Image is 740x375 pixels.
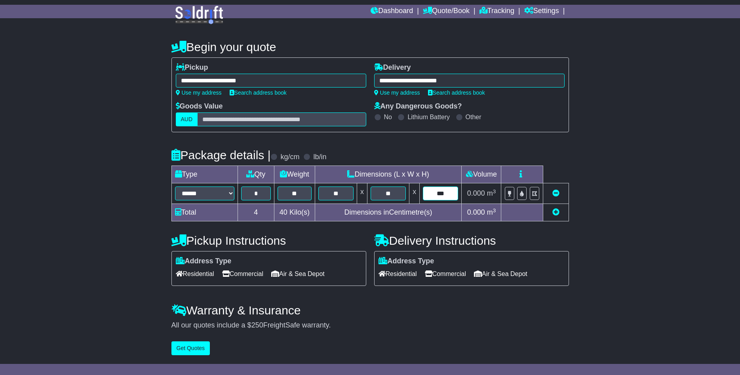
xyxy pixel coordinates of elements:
[171,234,366,247] h4: Pickup Instructions
[487,208,496,216] span: m
[171,304,569,317] h4: Warranty & Insurance
[493,207,496,213] sup: 3
[479,5,514,18] a: Tracking
[238,204,274,221] td: 4
[493,188,496,194] sup: 3
[428,89,485,96] a: Search address book
[524,5,559,18] a: Settings
[552,208,559,216] a: Add new item
[466,113,481,121] label: Other
[374,63,411,72] label: Delivery
[357,183,367,204] td: x
[315,204,462,221] td: Dimensions in Centimetre(s)
[280,208,287,216] span: 40
[274,166,315,183] td: Weight
[487,189,496,197] span: m
[467,189,485,197] span: 0.000
[176,63,208,72] label: Pickup
[176,257,232,266] label: Address Type
[409,183,420,204] td: x
[315,166,462,183] td: Dimensions (L x W x H)
[374,89,420,96] a: Use my address
[230,89,287,96] a: Search address book
[251,321,263,329] span: 250
[171,321,569,330] div: All our quotes include a $ FreightSafe warranty.
[176,89,222,96] a: Use my address
[313,153,326,162] label: lb/in
[171,341,210,355] button: Get Quotes
[222,268,263,280] span: Commercial
[171,148,271,162] h4: Package details |
[171,166,238,183] td: Type
[280,153,299,162] label: kg/cm
[467,208,485,216] span: 0.000
[462,166,501,183] td: Volume
[423,5,470,18] a: Quote/Book
[171,40,569,53] h4: Begin your quote
[176,268,214,280] span: Residential
[176,102,223,111] label: Goods Value
[379,268,417,280] span: Residential
[407,113,450,121] label: Lithium Battery
[374,234,569,247] h4: Delivery Instructions
[552,189,559,197] a: Remove this item
[274,204,315,221] td: Kilo(s)
[271,268,325,280] span: Air & Sea Depot
[374,102,462,111] label: Any Dangerous Goods?
[425,268,466,280] span: Commercial
[371,5,413,18] a: Dashboard
[176,112,198,126] label: AUD
[238,166,274,183] td: Qty
[474,268,527,280] span: Air & Sea Depot
[379,257,434,266] label: Address Type
[384,113,392,121] label: No
[171,204,238,221] td: Total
